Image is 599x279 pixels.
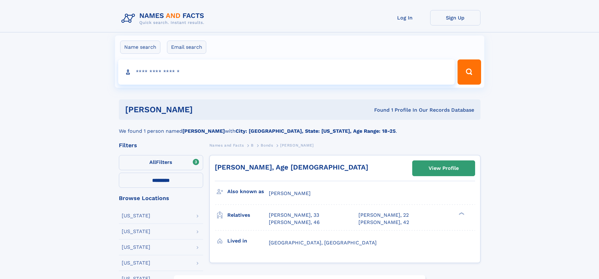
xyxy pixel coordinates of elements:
[261,143,273,148] span: Bonds
[380,10,430,25] a: Log In
[119,195,203,201] div: Browse Locations
[119,155,203,170] label: Filters
[215,163,368,171] a: [PERSON_NAME], Age [DEMOGRAPHIC_DATA]
[251,141,254,149] a: B
[269,240,377,246] span: [GEOGRAPHIC_DATA], [GEOGRAPHIC_DATA]
[458,59,481,85] button: Search Button
[122,229,150,234] div: [US_STATE]
[209,141,244,149] a: Names and Facts
[122,213,150,218] div: [US_STATE]
[119,10,209,27] img: Logo Names and Facts
[119,142,203,148] div: Filters
[269,212,319,219] a: [PERSON_NAME], 33
[429,161,459,176] div: View Profile
[358,212,409,219] a: [PERSON_NAME], 22
[149,159,156,165] span: All
[182,128,225,134] b: [PERSON_NAME]
[167,41,206,54] label: Email search
[120,41,160,54] label: Name search
[122,245,150,250] div: [US_STATE]
[251,143,254,148] span: B
[227,236,269,246] h3: Lived in
[269,219,320,226] a: [PERSON_NAME], 46
[122,260,150,265] div: [US_STATE]
[283,107,474,114] div: Found 1 Profile In Our Records Database
[413,161,475,176] a: View Profile
[119,120,480,135] div: We found 1 person named with .
[236,128,396,134] b: City: [GEOGRAPHIC_DATA], State: [US_STATE], Age Range: 18-25
[227,210,269,220] h3: Relatives
[269,190,311,196] span: [PERSON_NAME]
[430,10,480,25] a: Sign Up
[118,59,455,85] input: search input
[261,141,273,149] a: Bonds
[280,143,314,148] span: [PERSON_NAME]
[125,106,284,114] h1: [PERSON_NAME]
[358,219,409,226] a: [PERSON_NAME], 42
[457,212,465,216] div: ❯
[227,186,269,197] h3: Also known as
